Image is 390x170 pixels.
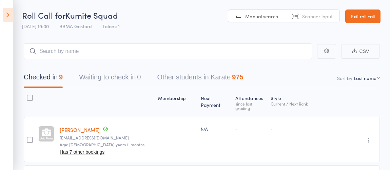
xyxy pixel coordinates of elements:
[79,70,141,88] button: Waiting to check in0
[198,91,233,114] div: Next Payment
[22,23,49,30] span: [DATE] 19:00
[337,75,352,81] label: Sort by
[271,126,325,132] div: -
[233,91,268,114] div: Atten­dances
[271,101,325,106] div: Current / Next Rank
[201,126,230,132] div: N/A
[22,10,65,21] span: Roll Call for
[59,73,63,81] div: 9
[232,73,243,81] div: 975
[345,10,381,23] a: Exit roll call
[235,101,265,110] div: since last grading
[102,23,120,30] span: Tatami 1
[157,70,243,88] button: Other students in Karate975
[268,91,328,114] div: Style
[235,126,265,132] div: -
[302,13,333,20] span: Scanner input
[60,126,100,133] a: [PERSON_NAME]
[24,70,63,88] button: Checked in9
[65,10,118,21] span: Kumite Squad
[60,135,153,140] small: iironborn@gmail.com
[24,43,312,59] input: Search by name
[137,73,141,81] div: 0
[155,91,198,114] div: Membership
[341,44,380,59] button: CSV
[245,13,278,20] span: Manual search
[60,141,144,147] span: Age: [DEMOGRAPHIC_DATA] years 11 months
[60,149,104,155] button: Has 7 other bookings
[354,75,376,81] div: Last name
[59,23,92,30] span: BBMA Gosford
